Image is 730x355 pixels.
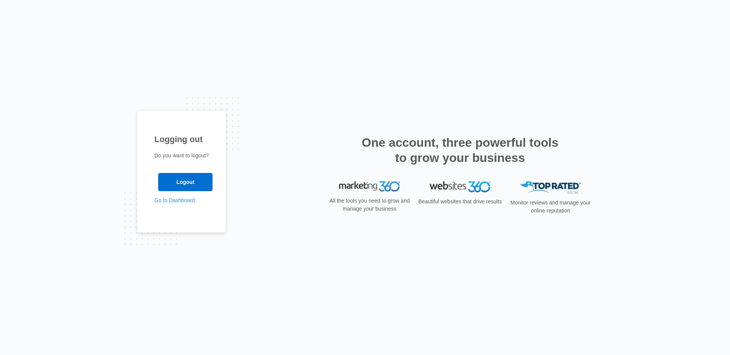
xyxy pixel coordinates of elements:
[359,135,561,165] h2: One account, three powerful tools to grow your business
[154,152,209,160] p: Do you want to logout?
[339,181,400,192] img: Marketing 360
[154,197,195,203] a: Go to Dashboard
[417,198,503,206] p: Beautiful websites that drive results
[158,173,213,191] input: Logout
[520,181,581,194] img: Top Rated Local
[327,197,412,213] p: All the tools you need to grow and manage your business
[508,199,593,215] p: Monitor reviews and manage your online reputation
[430,181,490,192] img: Websites 360
[154,133,209,146] h1: Logging out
